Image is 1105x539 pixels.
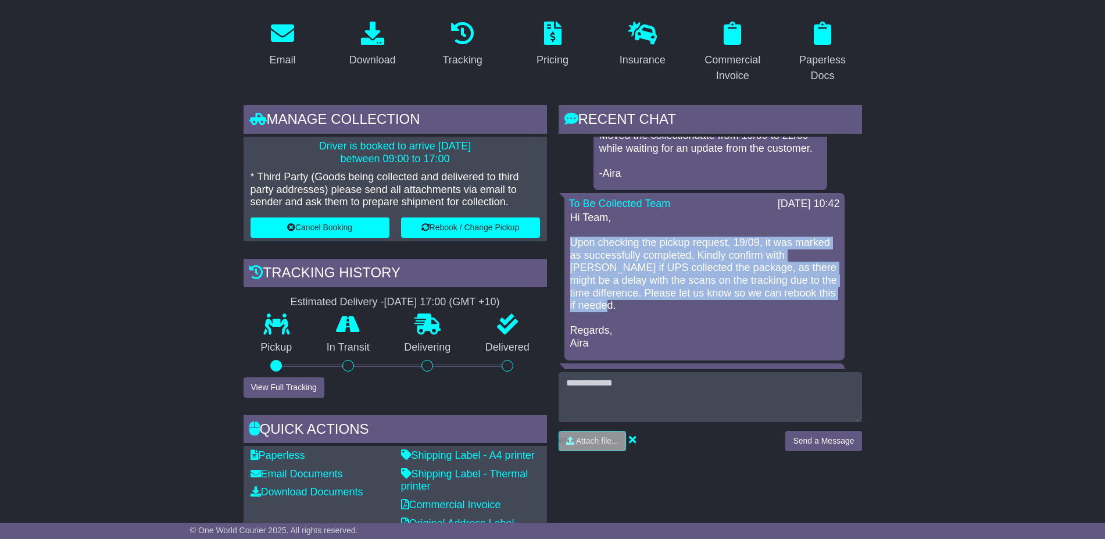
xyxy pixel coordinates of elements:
[190,526,358,535] span: © One World Courier 2025. All rights reserved.
[244,105,547,137] div: Manage collection
[251,217,389,238] button: Cancel Booking
[251,468,343,480] a: Email Documents
[244,415,547,447] div: Quick Actions
[401,217,540,238] button: Rebook / Change Pickup
[701,52,764,84] div: Commercial Invoice
[620,52,666,68] div: Insurance
[435,17,489,72] a: Tracking
[251,486,363,498] a: Download Documents
[342,17,403,72] a: Download
[599,130,821,180] p: Moved the collectiondate from 19/09 to 22/09 while waiting for an update from the customer. -Aira
[251,449,305,461] a: Paperless
[251,171,540,209] p: * Third Party (Goods being collected and delivered to third party addresses) please send all atta...
[612,17,673,72] a: Insurance
[778,198,840,210] div: [DATE] 10:42
[384,296,500,309] div: [DATE] 17:00 (GMT +10)
[570,212,839,350] p: Hi Team, Upon checking the pickup request, 19/09, it was marked as successfully completed. Kindly...
[251,140,540,165] p: Driver is booked to arrive [DATE] between 09:00 to 17:00
[693,17,772,88] a: Commercial Invoice
[569,198,671,209] a: To Be Collected Team
[349,52,396,68] div: Download
[784,17,862,88] a: Paperless Docs
[262,17,303,72] a: Email
[401,449,535,461] a: Shipping Label - A4 printer
[401,517,514,529] a: Original Address Label
[244,259,547,290] div: Tracking history
[442,52,482,68] div: Tracking
[785,431,861,451] button: Send a Message
[468,341,547,354] p: Delivered
[309,341,387,354] p: In Transit
[529,17,576,72] a: Pricing
[791,52,854,84] div: Paperless Docs
[569,368,671,380] a: To Be Collected Team
[559,105,862,137] div: RECENT CHAT
[269,52,295,68] div: Email
[244,296,547,309] div: Estimated Delivery -
[401,468,528,492] a: Shipping Label - Thermal printer
[401,499,501,511] a: Commercial Invoice
[537,52,568,68] div: Pricing
[778,368,840,381] div: [DATE] 08:29
[387,341,469,354] p: Delivering
[244,341,310,354] p: Pickup
[244,377,324,398] button: View Full Tracking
